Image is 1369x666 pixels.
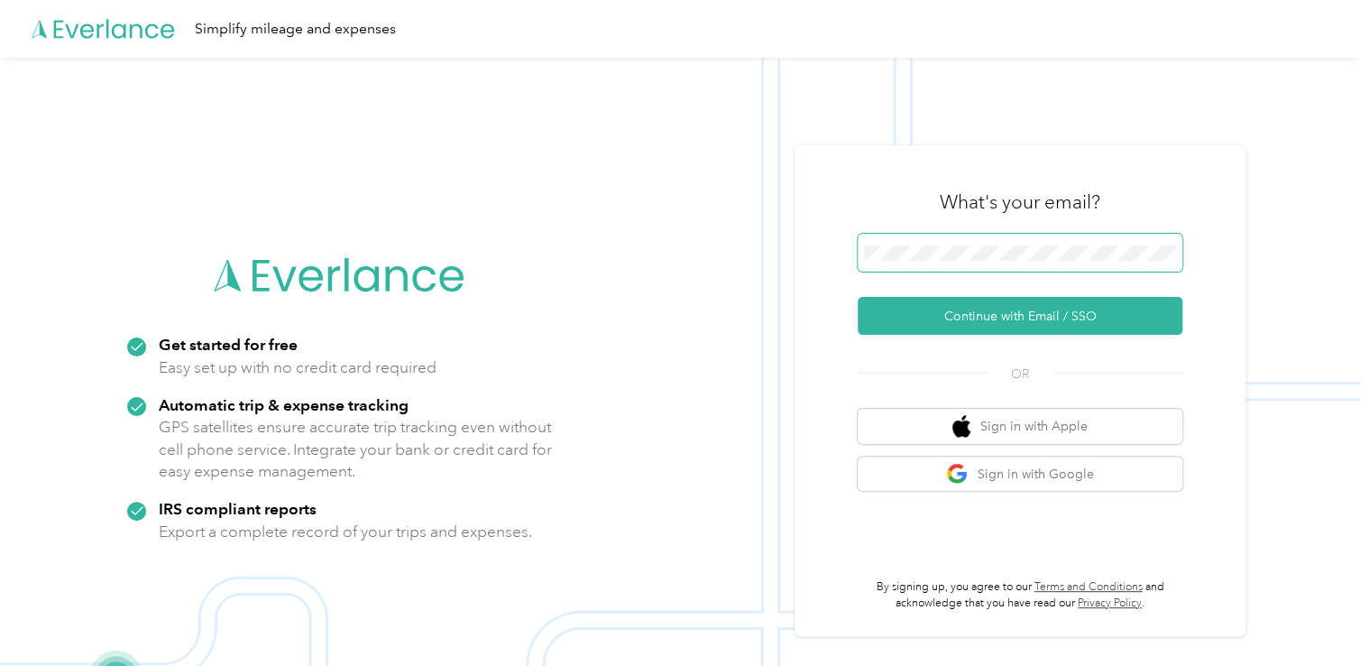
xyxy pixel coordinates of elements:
p: By signing up, you agree to our and acknowledge that you have read our . [858,579,1182,611]
button: google logoSign in with Google [858,457,1182,492]
p: GPS satellites ensure accurate trip tracking even without cell phone service. Integrate your bank... [159,416,553,483]
strong: Get started for free [159,335,298,354]
p: Easy set up with no credit card required [159,356,436,379]
span: OR [988,365,1052,384]
img: google logo [946,463,969,486]
strong: Automatic trip & expense tracking [159,395,409,414]
button: Continue with Email / SSO [858,297,1182,335]
h3: What's your email? [940,190,1100,215]
img: apple logo [952,415,970,438]
a: Privacy Policy [1078,597,1142,610]
a: Terms and Conditions [1034,580,1143,594]
p: Export a complete record of your trips and expenses. [159,521,532,543]
strong: IRS compliant reports [159,499,317,518]
button: apple logoSign in with Apple [858,409,1182,444]
div: Simplify mileage and expenses [195,18,396,41]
